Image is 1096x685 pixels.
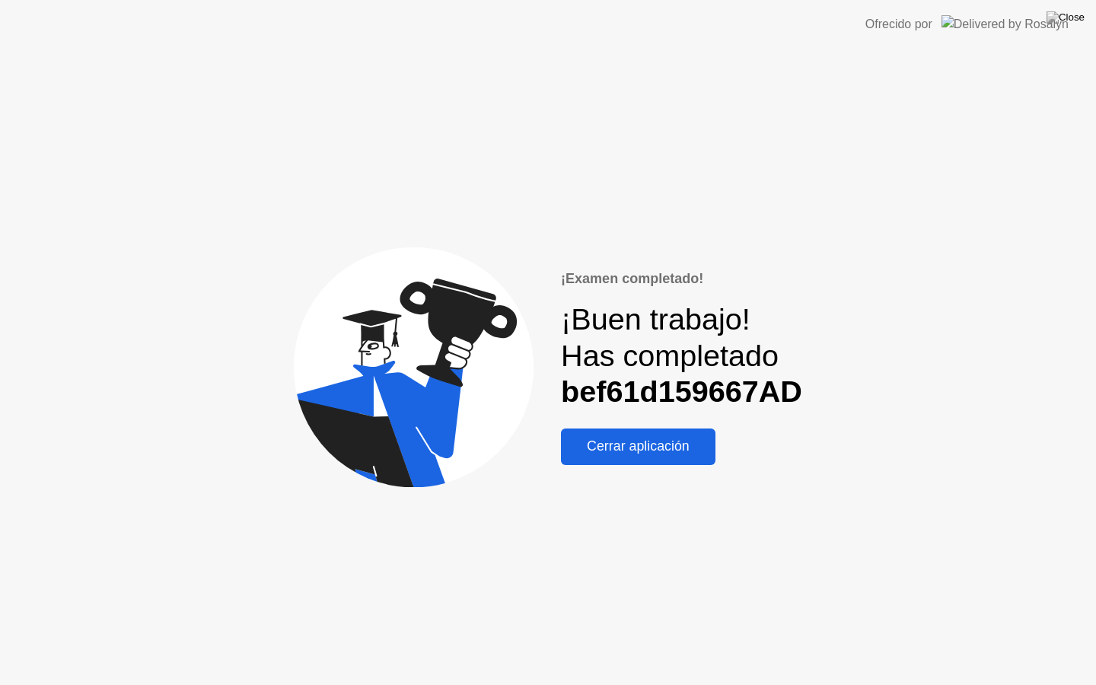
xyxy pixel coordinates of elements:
[941,15,1069,33] img: Delivered by Rosalyn
[566,438,711,454] div: Cerrar aplicación
[561,269,802,289] div: ¡Examen completado!
[561,374,802,408] b: bef61d159667AD
[1047,11,1085,24] img: Close
[865,15,932,33] div: Ofrecido por
[561,429,715,465] button: Cerrar aplicación
[561,301,802,410] div: ¡Buen trabajo! Has completado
